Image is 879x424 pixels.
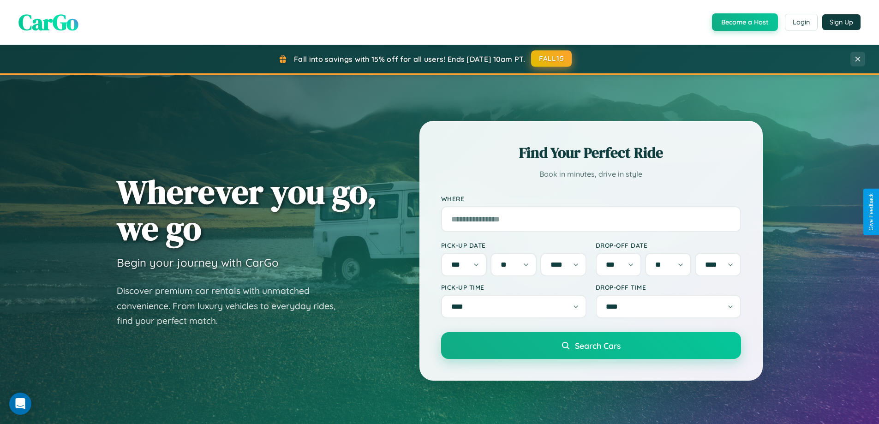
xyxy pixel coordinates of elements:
button: Search Cars [441,332,741,359]
h1: Wherever you go, we go [117,173,377,246]
label: Where [441,195,741,203]
button: Become a Host [712,13,778,31]
span: Search Cars [575,340,621,351]
div: Give Feedback [868,193,874,231]
label: Pick-up Time [441,283,586,291]
h2: Find Your Perfect Ride [441,143,741,163]
div: Open Intercom Messenger [9,393,31,415]
p: Discover premium car rentals with unmatched convenience. From luxury vehicles to everyday rides, ... [117,283,347,328]
button: Sign Up [822,14,861,30]
label: Drop-off Date [596,241,741,249]
button: FALL15 [531,50,572,67]
button: Login [785,14,818,30]
span: CarGo [18,7,78,37]
label: Pick-up Date [441,241,586,249]
h3: Begin your journey with CarGo [117,256,279,269]
span: Fall into savings with 15% off for all users! Ends [DATE] 10am PT. [294,54,525,64]
p: Book in minutes, drive in style [441,167,741,181]
label: Drop-off Time [596,283,741,291]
